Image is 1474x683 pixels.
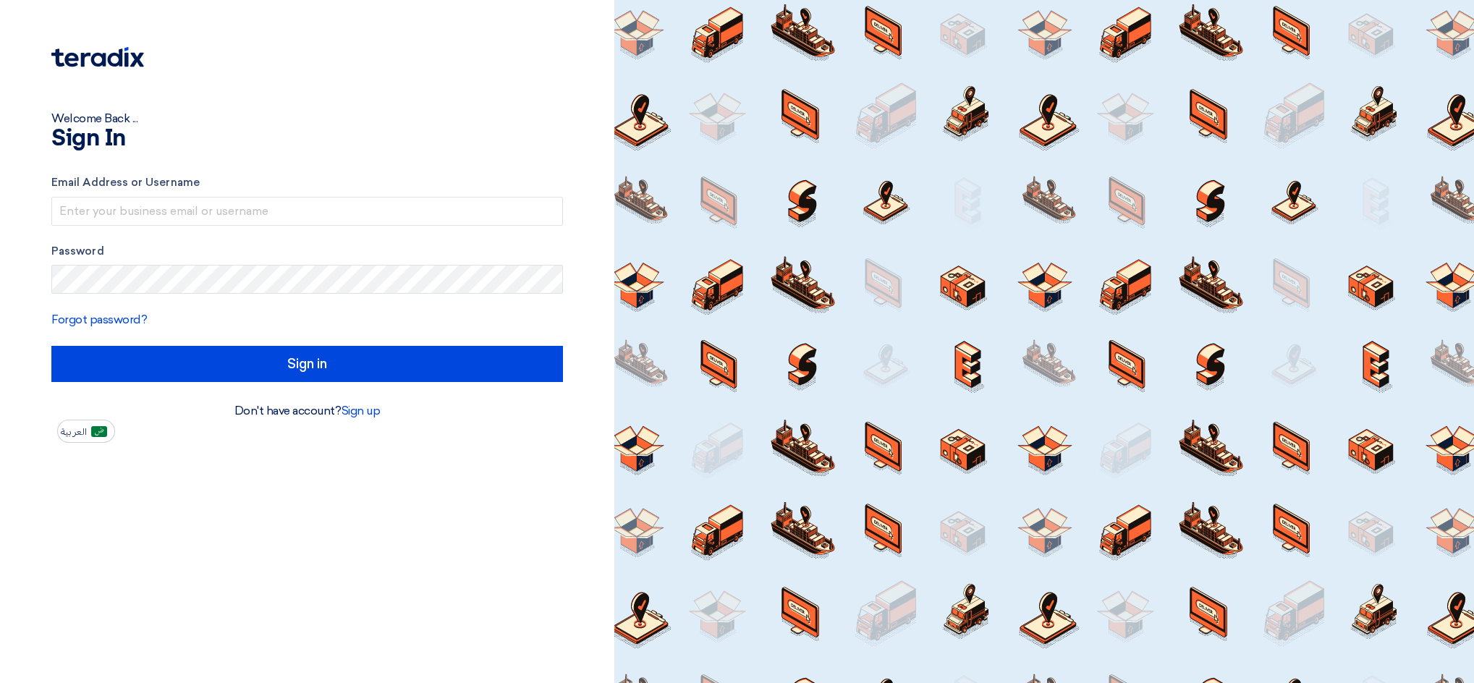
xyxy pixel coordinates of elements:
img: Teradix logo [51,47,144,67]
h1: Sign In [51,127,563,150]
a: Sign up [342,404,381,417]
label: Email Address or Username [51,174,563,191]
input: Sign in [51,346,563,382]
div: Welcome Back ... [51,110,563,127]
input: Enter your business email or username [51,197,563,226]
img: ar-AR.png [91,426,107,437]
div: Don't have account? [51,402,563,420]
span: العربية [61,427,87,437]
label: Password [51,243,563,260]
button: العربية [57,420,115,443]
a: Forgot password? [51,313,147,326]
